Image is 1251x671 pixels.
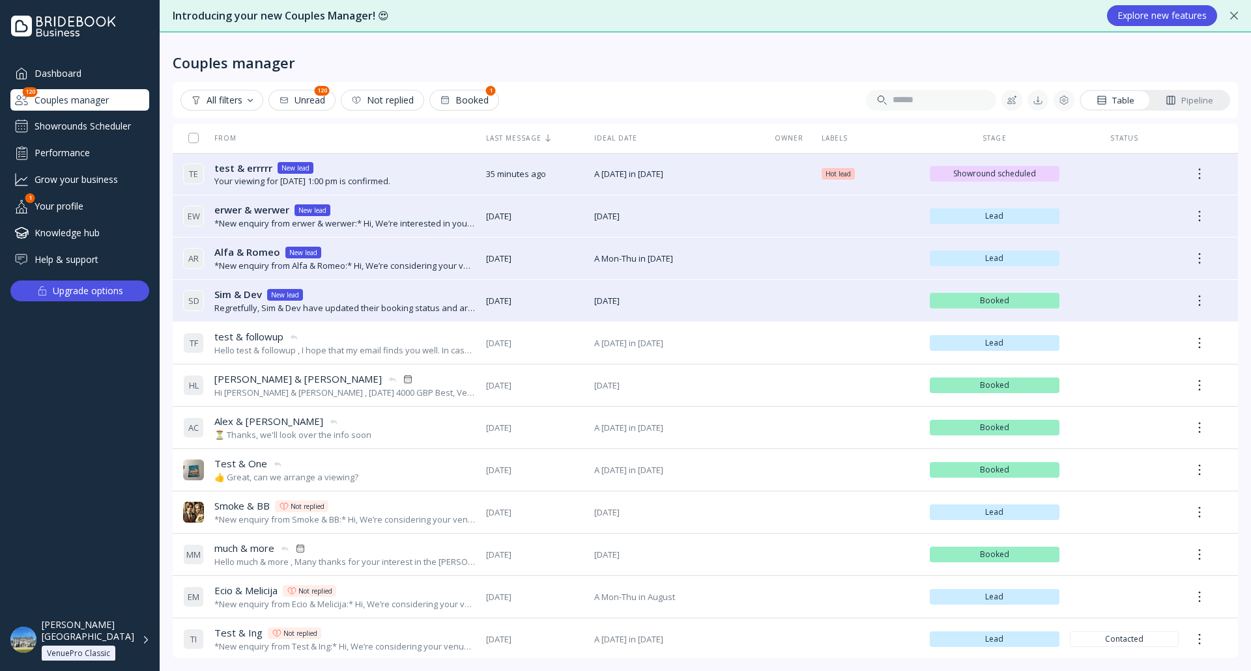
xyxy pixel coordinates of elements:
img: dpr=1,fit=cover,g=face,w=32,h=32 [183,502,204,523]
span: [DATE] [594,379,757,392]
div: Hello test & followup , I hope that my email finds you well. In case our brochure has sparked you... [214,344,476,357]
div: Showrounds Scheduler [10,116,149,137]
div: From [183,133,237,143]
span: [DATE] [486,506,584,519]
div: Status [1070,133,1179,143]
span: much & more [214,541,274,555]
span: Test & Ing [214,626,263,640]
div: Not replied [351,95,414,105]
div: New lead [289,247,317,258]
div: 1 [486,86,496,96]
span: Alex & [PERSON_NAME] [214,415,323,428]
span: Sim & Dev [214,288,262,301]
div: T E [183,163,204,184]
div: 120 [23,87,38,97]
div: Not replied [283,628,317,638]
span: Booked [935,465,1055,475]
span: Hot lead [826,169,851,179]
span: Smoke & BB [214,499,270,513]
span: A [DATE] in [DATE] [594,337,757,349]
span: [DATE] [486,464,584,476]
div: Hi [PERSON_NAME] & [PERSON_NAME] , [DATE] 4000 GBP Best, Venue [214,387,476,399]
div: Your profile [10,195,149,217]
div: [PERSON_NAME][GEOGRAPHIC_DATA] [42,619,134,642]
span: [DATE] [486,591,584,603]
button: All filters [180,90,263,111]
a: Performance [10,142,149,163]
div: T F [183,333,204,353]
div: Pipeline [1166,94,1213,107]
span: Ecio & Melicija [214,584,278,597]
a: Your profile1 [10,195,149,217]
div: M M [183,544,204,565]
div: T I [183,629,204,650]
span: [DATE] [594,210,757,223]
div: Your viewing for [DATE] 1:00 pm is confirmed. [214,175,390,187]
div: *New enquiry from Alfa & Romeo:* Hi, We’re considering your venue for our wedding and would love ... [214,260,476,272]
div: Table [1097,94,1134,107]
div: 👍 Great, can we arrange a viewing? [214,471,358,484]
div: E M [183,586,204,607]
button: Booked [429,90,499,111]
span: Contacted [1075,634,1173,644]
div: New lead [281,163,309,173]
div: Grow your business [10,169,149,190]
span: Booked [935,295,1055,306]
div: A C [183,417,204,438]
div: New lead [298,205,326,215]
span: A [DATE] in [DATE] [594,633,757,646]
div: VenuePro Classic [47,648,110,659]
span: test & followup [214,330,283,344]
button: Not replied [341,90,424,111]
a: Couples manager120 [10,89,149,111]
img: dpr=1,fit=cover,g=face,w=48,h=48 [10,627,36,653]
div: Help & support [10,249,149,270]
div: Hello much & more , Many thanks for your interest in the [PERSON_NAME] Venue for your wedding on ... [214,556,476,568]
span: [PERSON_NAME] & [PERSON_NAME] [214,372,382,386]
span: [DATE] [486,422,584,434]
span: Test & One [214,457,267,471]
div: Not replied [291,501,324,512]
div: New lead [271,290,299,300]
span: [DATE] [486,633,584,646]
div: Regretfully, Sim & Dev have updated their booking status and are no longer showing you as their c... [214,302,476,314]
span: A [DATE] in [DATE] [594,464,757,476]
span: 35 minutes ago [486,168,584,180]
span: [DATE] [486,295,584,307]
img: dpr=1,fit=cover,g=face,w=32,h=32 [183,459,204,480]
a: Knowledge hub [10,222,149,243]
span: Booked [935,422,1055,433]
div: Ideal date [594,133,757,143]
span: Lead [935,253,1055,264]
div: *New enquiry from erwer & werwer:* Hi, We’re interested in your venue for our wedding! We would l... [214,217,476,230]
span: Booked [935,380,1055,390]
span: Lead [935,592,1055,602]
span: [DATE] [594,295,757,307]
div: Stage [930,133,1060,143]
div: *New enquiry from Ecio & Melicija:* Hi, We’re considering your venue for our wedding and would lo... [214,598,476,610]
div: Introducing your new Couples Manager! 😍 [173,8,1094,23]
div: H L [183,375,204,396]
a: Dashboard [10,62,149,84]
span: [DATE] [486,253,584,265]
div: Upgrade options [53,282,123,300]
div: *New enquiry from Test & Ing:* Hi, We’re considering your venue for our wedding and would love to... [214,640,476,653]
span: Booked [935,549,1055,560]
div: Not replied [298,586,332,596]
span: A Mon-Thu in [DATE] [594,253,757,265]
span: [DATE] [594,506,757,519]
div: Unread [279,95,325,105]
button: Upgrade options [10,281,149,301]
div: 120 [315,86,330,96]
div: Couples manager [173,53,295,72]
span: [DATE] [486,379,584,392]
span: Lead [935,507,1055,517]
div: *New enquiry from Smoke & BB:* Hi, We’re considering your venue for our wedding and would love to... [214,514,476,526]
div: E W [183,206,204,226]
div: S D [183,290,204,311]
span: Lead [935,211,1055,221]
span: [DATE] [594,549,757,561]
span: [DATE] [486,210,584,223]
span: test & errrrr [214,161,272,175]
